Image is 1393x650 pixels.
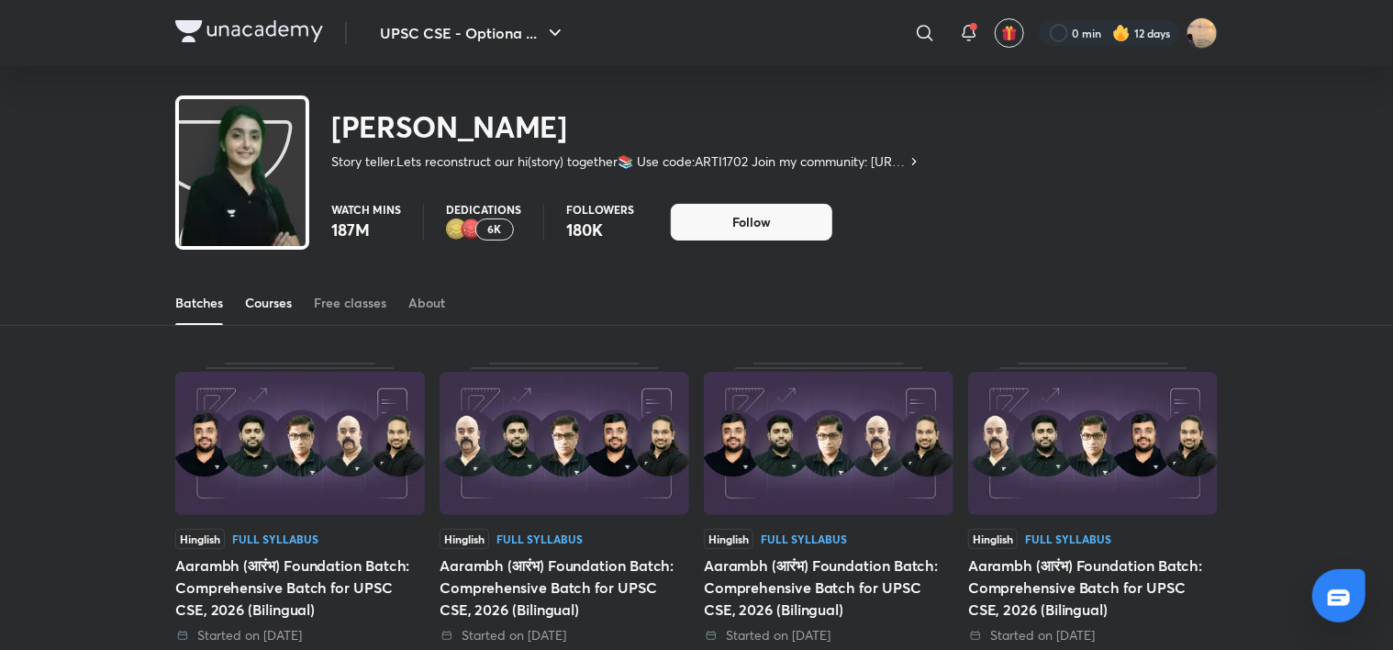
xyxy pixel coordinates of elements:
img: class [179,103,306,302]
img: streak [1112,24,1131,42]
div: Full Syllabus [1025,533,1111,544]
div: Batches [175,294,223,312]
img: Thumbnail [704,372,953,515]
p: Followers [566,204,634,215]
span: Follow [732,213,771,231]
img: Thumbnail [175,372,425,515]
a: Batches [175,281,223,325]
img: educator badge1 [461,219,483,241]
div: Free classes [314,294,386,312]
img: avatar [1001,25,1018,41]
span: Hinglish [968,529,1018,549]
p: 187M [331,219,401,241]
span: Hinglish [704,529,753,549]
div: Aarambh (आरंभ) Foundation Batch: Comprehensive Batch for UPSC CSE, 2026 (Bilingual) [704,555,953,621]
div: Full Syllabus [496,533,583,544]
div: Full Syllabus [761,533,847,544]
h2: [PERSON_NAME] [331,108,921,145]
img: Snatashree Punyatoya [1187,17,1218,49]
p: Watch mins [331,204,401,215]
div: Aarambh (आरंभ) Foundation Batch: Comprehensive Batch for UPSC CSE, 2026 (Bilingual) [968,555,1218,621]
div: Started on 17 Jul 2025 [704,626,953,644]
p: Dedications [446,204,521,215]
button: UPSC CSE - Optiona ... [369,15,577,51]
div: Started on 9 Jul 2025 [968,626,1218,644]
a: Courses [245,281,292,325]
div: Full Syllabus [232,533,318,544]
p: Story teller.Lets reconstruct our hi(story) together📚 Use code:ARTI1702 Join my community: [URL][... [331,152,907,171]
div: Aarambh (आरंभ) Foundation Batch: Comprehensive Batch for UPSC CSE, 2026 (Bilingual) [440,555,689,621]
img: Company Logo [175,20,323,42]
div: Courses [245,294,292,312]
a: Company Logo [175,20,323,47]
img: Thumbnail [440,372,689,515]
img: educator badge2 [446,219,468,241]
div: About [408,294,445,312]
p: 6K [488,223,502,236]
a: About [408,281,445,325]
div: Aarambh (आरंभ) Foundation Batch: Comprehensive Batch for UPSC CSE, 2026 (Bilingual) [175,555,425,621]
p: 180K [566,219,634,241]
img: Thumbnail [968,372,1218,515]
div: Started on 11 Aug 2025 [175,626,425,644]
button: avatar [995,18,1024,48]
span: Hinglish [440,529,489,549]
button: Follow [671,204,832,241]
div: Started on 31 Jul 2025 [440,626,689,644]
span: Hinglish [175,529,225,549]
a: Free classes [314,281,386,325]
